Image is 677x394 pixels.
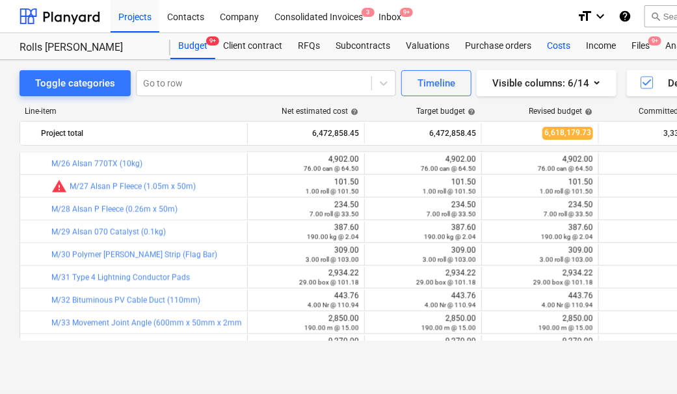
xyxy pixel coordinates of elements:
[400,8,413,17] span: 9+
[215,33,290,59] a: Client contract
[253,246,359,264] div: 309.00
[370,223,476,241] div: 387.60
[370,155,476,173] div: 4,902.00
[51,273,190,282] a: M/31 Type 4 Lightning Conductor Pads
[51,319,245,328] a: M/33 Movement Joint Angle (600mm x 50mm x 2mm)
[370,200,476,218] div: 234.50
[416,107,475,116] div: Target budget
[51,179,67,194] span: Committed costs exceed revised budget
[51,250,217,259] a: M/30 Polymer [PERSON_NAME] Strip (Flag Bar)
[306,256,359,263] small: 3.00 roll @ 103.00
[370,337,476,355] div: 9,270.00
[51,159,142,168] a: M/26 Alsan 770TX (10kg)
[487,314,593,332] div: 2,850.00
[487,200,593,218] div: 234.50
[487,269,593,287] div: 2,934.22
[538,324,593,332] small: 190.00 m @ 15.00
[290,33,328,59] a: RFQs
[421,165,476,172] small: 76.00 can @ 64.50
[306,188,359,195] small: 1.00 roll @ 101.50
[529,107,592,116] div: Revised budget
[362,8,375,17] span: 3
[538,165,593,172] small: 76.00 can @ 64.50
[539,33,578,59] a: Costs
[423,188,476,195] small: 1.00 roll @ 101.50
[70,182,196,191] a: M/27 Alsan P Fleece (1.05m x 50m)
[542,302,593,309] small: 4.00 Nr @ 110.94
[487,291,593,309] div: 443.76
[370,177,476,196] div: 101.50
[423,256,476,263] small: 3.00 roll @ 103.00
[425,302,476,309] small: 4.00 Nr @ 110.94
[540,256,593,263] small: 3.00 roll @ 103.00
[541,233,593,241] small: 190.00 kg @ 2.04
[416,279,476,286] small: 29.00 box @ 101.18
[370,314,476,332] div: 2,850.00
[477,70,617,96] button: Visible columns:6/14
[370,123,476,144] div: 6,472,858.45
[487,155,593,173] div: 4,902.00
[592,8,608,24] i: keyboard_arrow_down
[253,337,359,355] div: 9,270.00
[328,33,398,59] a: Subcontracts
[304,324,359,332] small: 190.00 m @ 15.00
[253,177,359,196] div: 101.50
[299,279,359,286] small: 29.00 box @ 101.18
[427,211,476,218] small: 7.00 roll @ 33.50
[618,8,631,24] i: Knowledge base
[533,279,593,286] small: 29.00 box @ 101.18
[421,324,476,332] small: 190.00 m @ 15.00
[35,75,115,92] div: Toggle categories
[282,107,358,116] div: Net estimated cost
[253,291,359,309] div: 443.76
[51,228,166,237] a: M/29 Alsan 070 Catalyst (0.1kg)
[401,70,471,96] button: Timeline
[170,33,215,59] div: Budget
[41,123,242,144] div: Project total
[20,70,131,96] button: Toggle categories
[650,11,661,21] span: search
[398,33,457,59] a: Valuations
[370,291,476,309] div: 443.76
[424,233,476,241] small: 190.00 kg @ 2.04
[577,8,592,24] i: format_size
[170,33,215,59] a: Budget9+
[578,33,624,59] a: Income
[253,155,359,173] div: 4,902.00
[487,223,593,241] div: 387.60
[492,75,601,92] div: Visible columns : 6/14
[310,211,359,218] small: 7.00 roll @ 33.50
[370,246,476,264] div: 309.00
[465,108,475,116] span: help
[20,41,155,55] div: Rolls [PERSON_NAME]
[487,246,593,264] div: 309.00
[348,108,358,116] span: help
[540,188,593,195] small: 1.00 roll @ 101.50
[624,33,657,59] a: Files9+
[307,233,359,241] small: 190.00 kg @ 2.04
[253,123,359,144] div: 6,472,858.45
[542,127,593,139] span: 6,618,179.73
[487,177,593,196] div: 101.50
[304,165,359,172] small: 76.00 can @ 64.50
[457,33,539,59] a: Purchase orders
[308,302,359,309] small: 4.00 Nr @ 110.94
[370,269,476,287] div: 2,934.22
[253,200,359,218] div: 234.50
[582,108,592,116] span: help
[253,223,359,241] div: 387.60
[206,36,219,46] span: 9+
[544,211,593,218] small: 7.00 roll @ 33.50
[612,332,677,394] iframe: Chat Widget
[51,205,178,214] a: M/28 Alsan P Fleece (0.26m x 50m)
[487,337,593,355] div: 9,270.00
[20,107,247,116] div: Line-item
